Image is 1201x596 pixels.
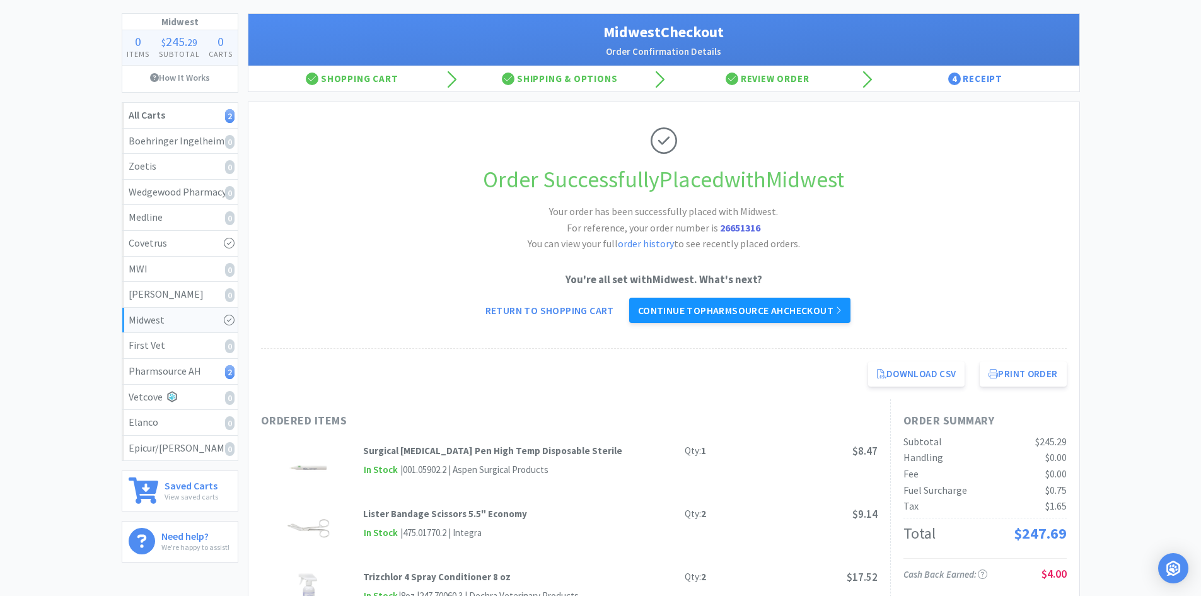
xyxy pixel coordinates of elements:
div: Medline [129,209,231,226]
span: 0 [218,33,224,49]
div: Total [903,522,936,546]
p: View saved carts [165,491,218,503]
div: . [154,35,204,48]
div: Boehringer Ingelheim [129,133,231,149]
strong: All Carts [129,108,165,121]
strong: 1 [701,445,706,457]
h1: Ordered Items [261,412,639,430]
div: | 475.01770.2 | Integra [398,525,482,540]
i: 0 [225,391,235,405]
div: Covetrus [129,235,231,252]
div: Wedgewood Pharmacy [129,184,231,201]
div: Qty: [685,506,706,522]
a: Saved CartsView saved carts [122,470,238,511]
i: 0 [225,339,235,353]
a: All Carts2 [122,103,238,129]
h1: Midwest Checkout [261,20,1067,44]
span: In Stock [363,525,398,541]
div: Handling [903,450,943,466]
i: 0 [225,263,235,277]
span: Cash Back Earned : [903,568,987,580]
h1: Order Successfully Placed with Midwest [261,161,1067,198]
a: order history [618,237,674,250]
div: Tax [903,498,919,515]
span: $4.00 [1041,566,1067,581]
span: $0.00 [1045,451,1067,464]
span: $1.65 [1045,500,1067,512]
h4: Items [122,48,154,60]
i: 0 [225,288,235,302]
i: 0 [225,160,235,174]
a: Elanco0 [122,410,238,436]
div: Subtotal [903,434,942,450]
span: 4 [948,73,961,85]
a: How It Works [122,66,238,90]
div: Fee [903,466,919,482]
span: 245 [166,33,185,49]
a: Wedgewood Pharmacy0 [122,180,238,206]
p: You're all set with Midwest . What's next? [261,271,1067,288]
img: 43a0d1be69c642719aa7d8db1c3e59df_122862.jpeg [276,506,342,551]
button: Print Order [980,361,1066,387]
i: 2 [225,365,235,379]
a: Return to Shopping Cart [477,298,623,323]
h2: Your order has been successfully placed with Midwest. You can view your full to see recently plac... [475,204,853,252]
span: $247.69 [1014,523,1067,543]
div: Receipt [871,66,1079,91]
div: Midwest [129,312,231,329]
span: In Stock [363,462,398,478]
strong: 26651316 [720,221,760,234]
a: Boehringer Ingelheim0 [122,129,238,155]
span: $0.00 [1045,467,1067,480]
div: Review Order [664,66,872,91]
div: | 001.05902.2 | Aspen Surgical Products [398,462,548,477]
a: First Vet0 [122,333,238,359]
i: 0 [225,442,235,456]
a: Epicur/[PERSON_NAME]0 [122,436,238,461]
a: [PERSON_NAME]0 [122,282,238,308]
span: $17.52 [847,570,878,584]
h1: Order Summary [903,412,1067,430]
a: Midwest [122,308,238,334]
span: 0 [135,33,141,49]
div: MWI [129,261,231,278]
a: Covetrus [122,231,238,257]
div: Fuel Surcharge [903,482,967,499]
h2: Order Confirmation Details [261,44,1067,59]
i: 0 [225,135,235,149]
div: Shopping Cart [248,66,456,91]
h6: Need help? [161,528,229,541]
a: Continue toPharmsource AHcheckout [629,298,851,323]
strong: 2 [701,508,706,520]
i: 0 [225,186,235,200]
h6: Saved Carts [165,477,218,491]
span: $8.47 [852,444,878,458]
i: 2 [225,109,235,123]
a: Zoetis0 [122,154,238,180]
span: For reference, your order number is [567,221,760,234]
img: 57eac0277dc0426f841087c30d5eeca3_710855.jpeg [287,443,331,488]
div: Qty: [685,443,706,459]
div: Zoetis [129,158,231,175]
strong: Surgical [MEDICAL_DATA] Pen High Temp Disposable Sterile [363,445,622,457]
a: Medline0 [122,205,238,231]
div: Qty: [685,570,706,585]
div: Open Intercom Messenger [1158,553,1188,583]
h1: Midwest [122,14,238,30]
span: 29 [187,36,197,49]
i: 0 [225,211,235,225]
div: First Vet [129,337,231,354]
span: $9.14 [852,507,878,521]
span: $245.29 [1035,435,1067,448]
a: Pharmsource AH2 [122,359,238,385]
a: Vetcove0 [122,385,238,411]
div: Pharmsource AH [129,363,231,380]
span: $0.75 [1045,484,1067,496]
h4: Carts [204,48,238,60]
strong: Lister Bandage Scissors 5.5" Economy [363,508,527,520]
div: Elanco [129,414,231,431]
strong: Trizchlor 4 Spray Conditioner 8 oz [363,571,511,583]
strong: 2 [701,571,706,583]
h4: Subtotal [154,48,204,60]
span: $ [161,36,166,49]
